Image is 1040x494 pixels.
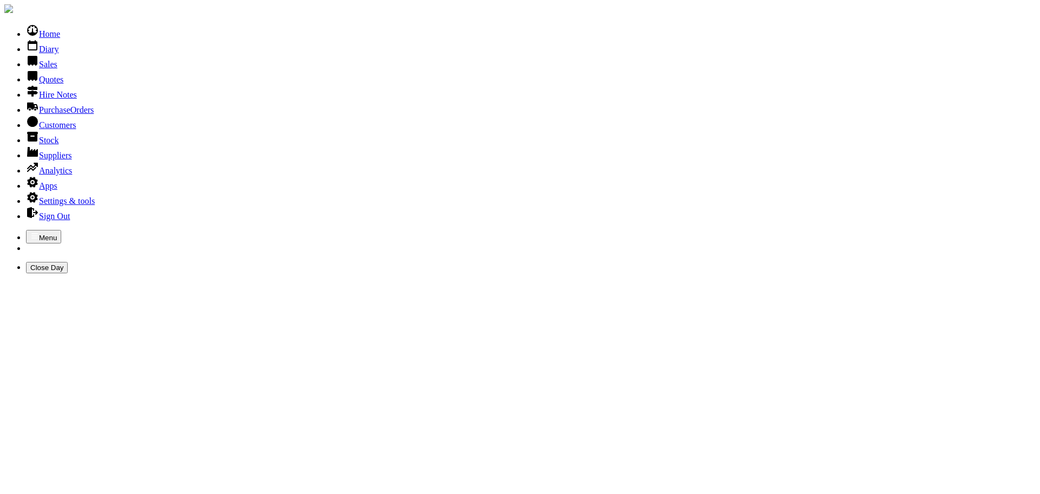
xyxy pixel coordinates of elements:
[4,4,13,13] img: companylogo.jpg
[26,145,1036,161] li: Suppliers
[26,85,1036,100] li: Hire Notes
[26,120,76,130] a: Customers
[26,60,57,69] a: Sales
[26,29,60,39] a: Home
[26,196,95,206] a: Settings & tools
[26,54,1036,69] li: Sales
[26,75,63,84] a: Quotes
[26,136,58,145] a: Stock
[26,130,1036,145] li: Stock
[26,151,71,160] a: Suppliers
[26,181,57,190] a: Apps
[26,166,72,175] a: Analytics
[26,105,94,114] a: PurchaseOrders
[26,44,58,54] a: Diary
[26,211,70,221] a: Sign Out
[26,230,61,243] button: Menu
[26,262,68,273] button: Close Day
[26,90,77,99] a: Hire Notes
